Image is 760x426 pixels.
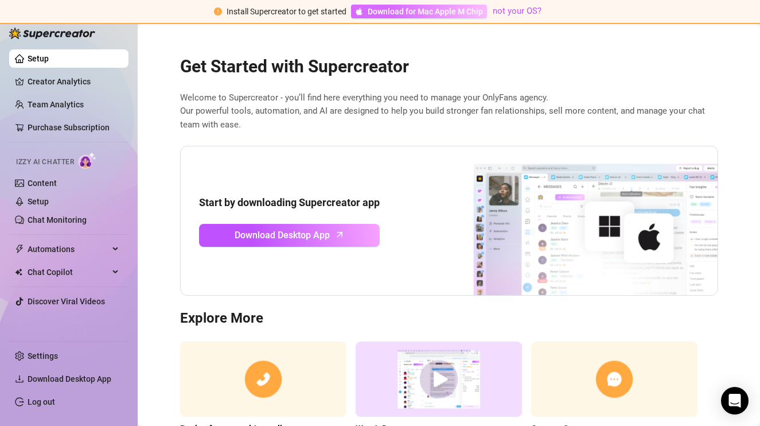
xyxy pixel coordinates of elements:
[493,6,541,16] a: not your OS?
[227,7,346,16] span: Install Supercreator to get started
[356,342,522,417] img: supercreator demo
[28,397,55,406] a: Log out
[28,240,109,258] span: Automations
[368,5,483,18] span: Download for Mac Apple M Chip
[180,56,718,78] h2: Get Started with Supercreator
[28,72,119,91] a: Creator Analytics
[9,28,95,39] img: logo-BBDzfeDw.svg
[721,387,749,415] div: Open Intercom Messenger
[28,179,57,188] a: Content
[28,54,49,63] a: Setup
[28,374,111,384] span: Download Desktop App
[180,342,346,417] img: consulting call
[16,157,74,168] span: Izzy AI Chatter
[28,100,84,109] a: Team Analytics
[28,197,49,206] a: Setup
[15,268,22,276] img: Chat Copilot
[28,263,109,281] span: Chat Copilot
[28,351,58,361] a: Settings
[15,374,24,384] span: download
[355,7,363,16] span: apple
[180,91,718,132] span: Welcome to Supercreator - you’ll find here everything you need to manage your OnlyFans agency. Ou...
[15,245,24,254] span: thunderbolt
[79,152,96,169] img: AI Chatter
[431,146,718,296] img: download app
[199,224,380,247] a: Download Desktop Apparrow-up
[28,297,105,306] a: Discover Viral Videos
[180,309,718,328] h3: Explore More
[28,215,87,224] a: Chat Monitoring
[235,228,330,242] span: Download Desktop App
[28,123,110,132] a: Purchase Subscription
[214,7,222,16] span: exclamation-circle
[333,228,346,241] span: arrow-up
[531,342,697,417] img: contact support
[351,5,487,18] a: Download for Mac Apple M Chip
[199,196,380,208] strong: Start by downloading Supercreator app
